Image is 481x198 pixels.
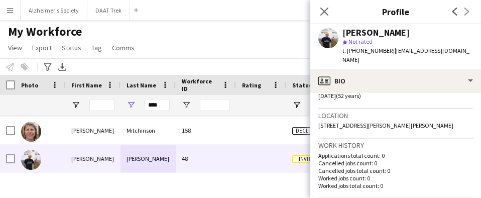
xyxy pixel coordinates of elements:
span: Export [32,43,52,52]
input: Last Name Filter Input [145,99,170,111]
app-action-btn: Export XLSX [56,61,68,73]
p: Cancelled jobs count: 0 [318,159,473,167]
button: Open Filter Menu [182,101,191,110]
span: My Workforce [8,24,82,39]
button: DAAT Trek [87,1,130,20]
button: Alzheimer's Society [21,1,87,20]
a: View [4,41,26,54]
span: [STREET_ADDRESS][PERSON_NAME][PERSON_NAME] [318,122,453,129]
div: Bio [310,69,481,93]
span: Last Name [127,81,156,89]
div: [PERSON_NAME] [342,28,410,37]
div: 48 [176,145,236,172]
div: Mitchinson [121,117,176,144]
p: Worked jobs count: 0 [318,174,473,182]
div: [PERSON_NAME] [121,145,176,172]
p: Cancelled jobs total count: 0 [318,167,473,174]
span: Workforce ID [182,77,218,92]
span: Declined [292,127,323,135]
span: View [8,43,22,52]
span: Tag [91,43,102,52]
a: Tag [87,41,106,54]
app-action-btn: Advanced filters [42,61,54,73]
div: [PERSON_NAME] [65,117,121,144]
span: Photo [21,81,38,89]
span: Rating [242,81,261,89]
p: Applications total count: 0 [318,152,473,159]
span: [DATE] (52 years) [318,92,361,100]
h3: Profile [310,5,481,18]
input: First Name Filter Input [89,99,114,111]
img: Peter Mitchell [21,150,41,170]
img: Linsey Mitchinson [21,122,41,142]
a: Status [58,41,85,54]
span: Not rated [348,38,373,45]
button: Open Filter Menu [292,101,301,110]
span: Comms [112,43,135,52]
span: Status [62,43,81,52]
span: t. [PHONE_NUMBER] [342,47,395,54]
input: Workforce ID Filter Input [200,99,230,111]
div: [PERSON_NAME] [65,145,121,172]
span: | [EMAIL_ADDRESS][DOMAIN_NAME] [342,47,469,63]
span: First Name [71,81,102,89]
button: Open Filter Menu [71,101,80,110]
span: Invited [292,155,323,163]
a: Comms [108,41,139,54]
h3: Work history [318,141,473,150]
div: 158 [176,117,236,144]
button: Open Filter Menu [127,101,136,110]
a: Export [28,41,56,54]
p: Worked jobs total count: 0 [318,182,473,189]
span: Status [292,81,312,89]
h3: Location [318,111,473,120]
